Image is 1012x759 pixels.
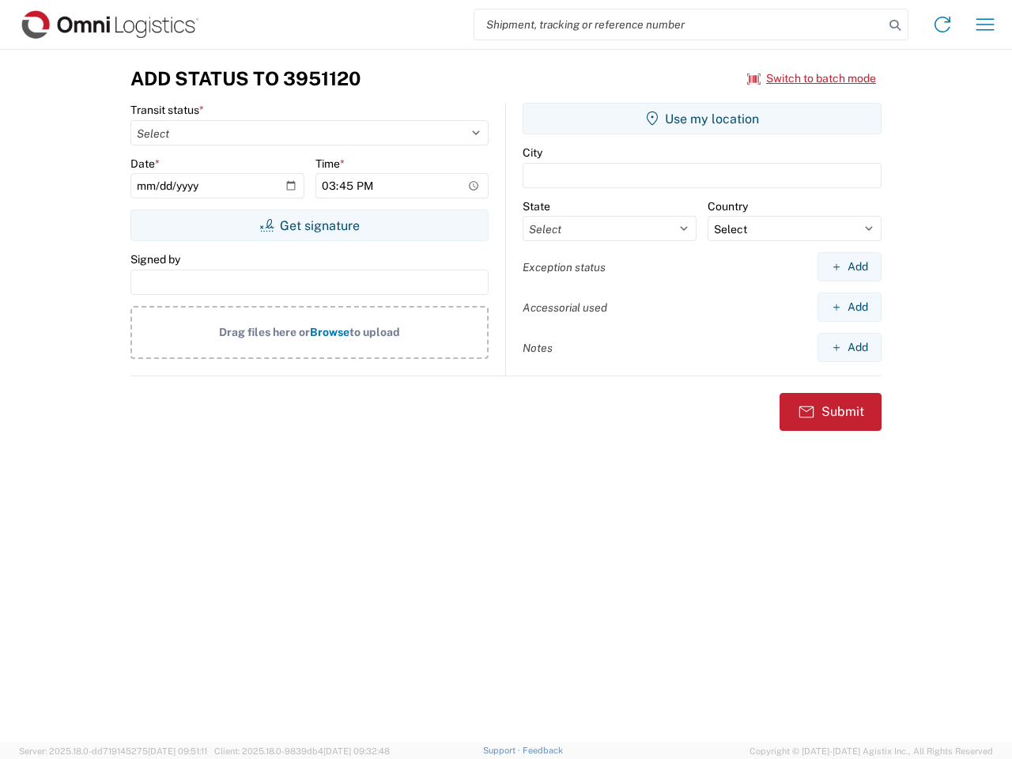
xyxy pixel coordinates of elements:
[747,66,876,92] button: Switch to batch mode
[219,326,310,338] span: Drag files here or
[474,9,884,40] input: Shipment, tracking or reference number
[818,333,882,362] button: Add
[523,103,882,134] button: Use my location
[523,300,607,315] label: Accessorial used
[708,199,748,213] label: Country
[523,199,550,213] label: State
[523,260,606,274] label: Exception status
[523,145,542,160] label: City
[818,293,882,322] button: Add
[214,746,390,756] span: Client: 2025.18.0-9839db4
[523,746,563,755] a: Feedback
[750,744,993,758] span: Copyright © [DATE]-[DATE] Agistix Inc., All Rights Reserved
[130,157,160,171] label: Date
[130,210,489,241] button: Get signature
[483,746,523,755] a: Support
[19,746,207,756] span: Server: 2025.18.0-dd719145275
[310,326,349,338] span: Browse
[523,341,553,355] label: Notes
[323,746,390,756] span: [DATE] 09:32:48
[818,252,882,281] button: Add
[130,67,361,90] h3: Add Status to 3951120
[349,326,400,338] span: to upload
[130,103,204,117] label: Transit status
[315,157,345,171] label: Time
[130,252,180,266] label: Signed by
[780,393,882,431] button: Submit
[148,746,207,756] span: [DATE] 09:51:11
